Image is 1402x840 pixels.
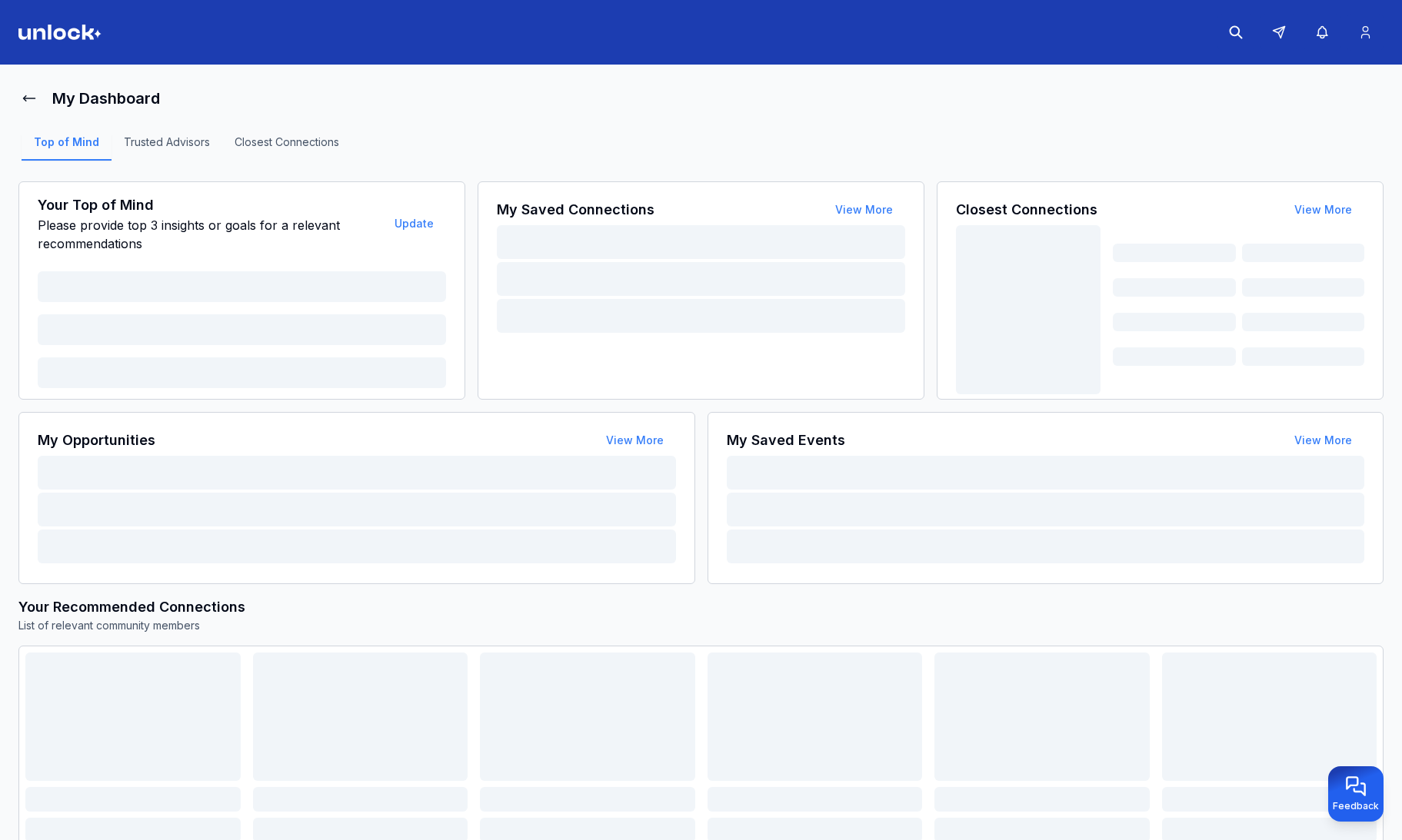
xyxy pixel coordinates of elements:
h1: My Dashboard [52,88,160,109]
span: Feedback [1333,800,1379,812]
p: Please provide top 3 insights or goals for a relevant recommendations [38,216,379,253]
h3: Your Top of Mind [38,194,379,216]
h3: My Opportunities [38,430,155,451]
button: View More [1282,425,1364,456]
button: View More [823,194,905,225]
button: Update [382,208,446,239]
h3: Closest Connections [956,199,1097,221]
p: List of relevant community members [18,618,1384,633]
button: Provide feedback [1328,766,1384,822]
h3: My Saved Events [727,430,845,451]
a: Top of Mind [22,134,112,161]
button: View More [1282,194,1364,225]
a: Closest Connections [222,134,351,161]
a: Trusted Advisors [112,134,222,161]
h3: Your Recommended Connections [18,596,1384,618]
button: View More [594,425,676,456]
img: Logo [18,25,102,40]
h3: My Saved Connections [497,199,654,221]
